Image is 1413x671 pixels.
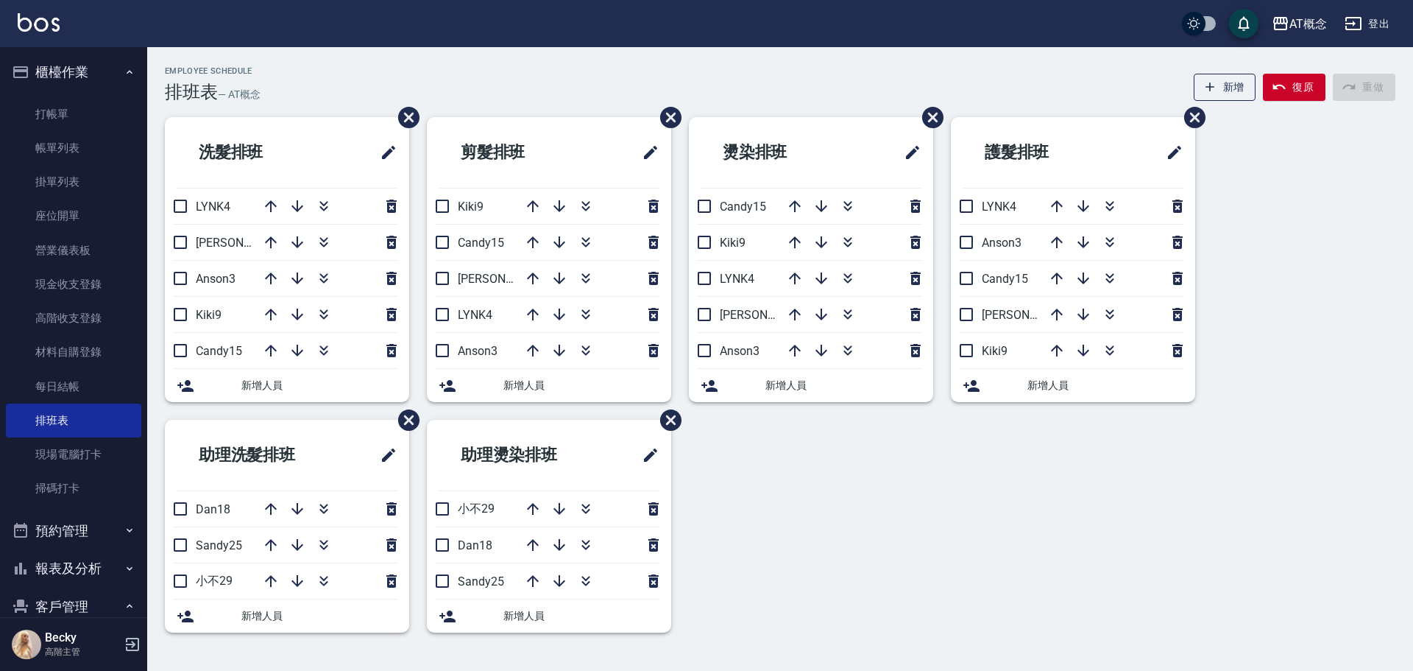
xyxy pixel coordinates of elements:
[1157,135,1183,170] span: 修改班表的標題
[1229,9,1258,38] button: save
[1339,10,1395,38] button: 登出
[720,308,815,322] span: [PERSON_NAME]2
[6,512,141,550] button: 預約管理
[165,600,409,633] div: 新增人員
[765,378,921,393] span: 新增人員
[982,344,1007,358] span: Kiki9
[177,126,328,179] h2: 洗髮排班
[1027,378,1183,393] span: 新增人員
[1289,15,1327,33] div: AT概念
[196,236,291,250] span: [PERSON_NAME]2
[6,335,141,369] a: 材料自購登錄
[6,97,141,131] a: 打帳單
[196,344,242,358] span: Candy15
[196,538,242,552] span: Sandy25
[196,574,233,588] span: 小不29
[701,126,852,179] h2: 燙染排班
[439,429,606,482] h2: 助理燙染排班
[427,600,671,633] div: 新增人員
[1266,9,1333,39] button: AT概念
[6,199,141,233] a: 座位開單
[458,200,484,214] span: Kiki9
[911,96,946,139] span: 刪除班表
[6,370,141,404] a: 每日結帳
[165,82,218,102] h3: 排班表
[720,236,746,250] span: Kiki9
[503,608,659,624] span: 新增人員
[689,369,933,402] div: 新增人員
[165,369,409,402] div: 新增人員
[720,200,766,214] span: Candy15
[165,66,261,76] h2: Employee Schedule
[982,308,1077,322] span: [PERSON_NAME]2
[982,272,1028,286] span: Candy15
[196,308,222,322] span: Kiki9
[371,438,397,473] span: 修改班表的標題
[633,438,659,473] span: 修改班表的標題
[45,645,120,658] p: 高階主管
[6,165,141,199] a: 掛單列表
[1194,74,1256,101] button: 新增
[720,344,759,358] span: Anson3
[6,53,141,91] button: 櫃檯作業
[458,272,553,286] span: [PERSON_NAME]2
[6,549,141,588] button: 報表及分析
[649,96,684,139] span: 刪除班表
[387,96,422,139] span: 刪除班表
[427,369,671,402] div: 新增人員
[196,200,230,214] span: LYNK4
[1173,96,1208,139] span: 刪除班表
[963,126,1114,179] h2: 護髮排班
[196,502,230,516] span: Dan18
[241,378,397,393] span: 新增人員
[387,398,422,442] span: 刪除班表
[6,438,141,471] a: 現場電腦打卡
[720,272,754,286] span: LYNK4
[6,471,141,505] a: 掃碼打卡
[458,538,492,552] span: Dan18
[633,135,659,170] span: 修改班表的標題
[6,233,141,267] a: 營業儀表板
[218,87,261,102] h6: — AT概念
[18,13,60,32] img: Logo
[458,344,497,358] span: Anson3
[895,135,921,170] span: 修改班表的標題
[649,398,684,442] span: 刪除班表
[45,630,120,645] h5: Becky
[439,126,590,179] h2: 剪髮排班
[12,630,41,659] img: Person
[6,301,141,335] a: 高階收支登錄
[951,369,1195,402] div: 新增人員
[982,200,1016,214] span: LYNK4
[458,236,504,250] span: Candy15
[1263,74,1325,101] button: 復原
[458,308,492,322] span: LYNK4
[6,267,141,301] a: 現金收支登錄
[177,429,344,482] h2: 助理洗髮排班
[6,404,141,438] a: 排班表
[458,575,504,589] span: Sandy25
[982,236,1021,250] span: Anson3
[241,608,397,624] span: 新增人員
[196,272,235,286] span: Anson3
[6,588,141,626] button: 客戶管理
[371,135,397,170] span: 修改班表的標題
[503,378,659,393] span: 新增人員
[458,502,495,516] span: 小不29
[6,131,141,165] a: 帳單列表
